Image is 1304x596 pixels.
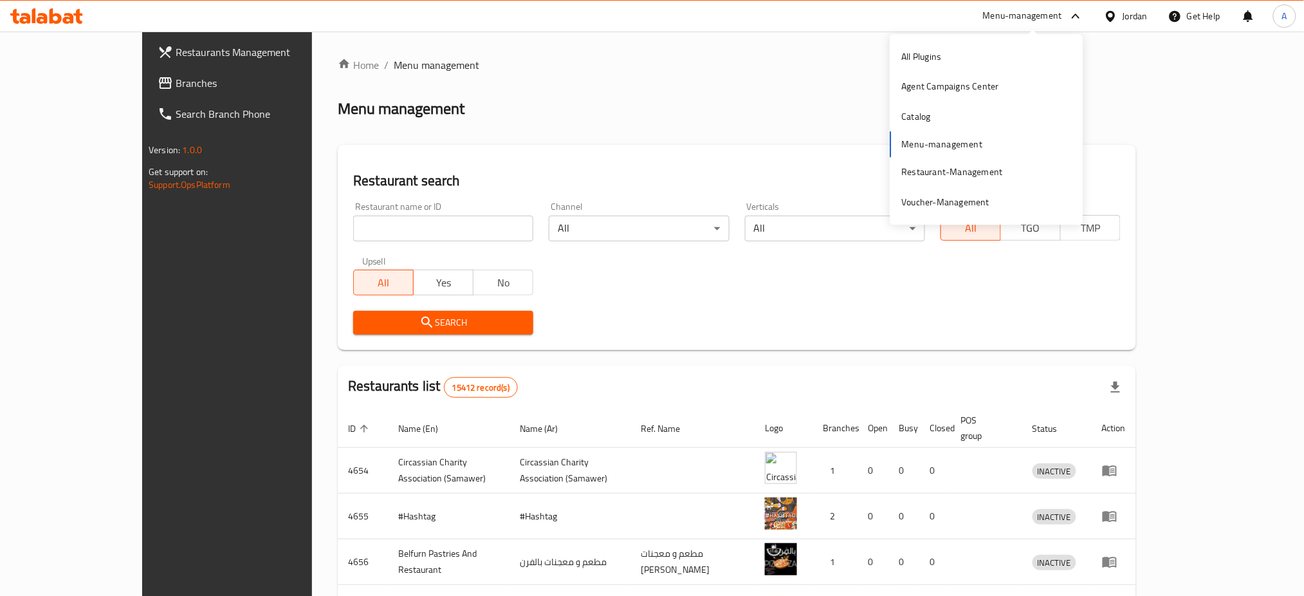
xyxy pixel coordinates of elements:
[473,270,533,295] button: No
[941,215,1001,241] button: All
[479,274,528,292] span: No
[1000,215,1061,241] button: TGO
[858,448,888,494] td: 0
[353,270,414,295] button: All
[1282,9,1287,23] span: A
[363,315,523,331] span: Search
[1033,555,1076,570] div: INACTIVE
[176,44,350,60] span: Restaurants Management
[398,421,455,436] span: Name (En)
[1066,219,1116,237] span: TMP
[353,171,1121,191] h2: Restaurant search
[353,216,533,241] input: Search for restaurant name or ID..
[1123,9,1148,23] div: Jordan
[946,219,996,237] span: All
[755,409,813,448] th: Logo
[510,448,631,494] td: ​Circassian ​Charity ​Association​ (Samawer)
[813,448,858,494] td: 1
[388,494,510,539] td: #Hashtag
[1102,463,1126,478] div: Menu
[1033,464,1076,479] span: INACTIVE
[902,109,931,124] div: Catalog
[641,421,697,436] span: Ref. Name
[419,274,468,292] span: Yes
[445,382,517,394] span: 15412 record(s)
[983,8,1062,24] div: Menu-management
[888,539,919,585] td: 0
[353,311,533,335] button: Search
[902,80,999,94] div: Agent Campaigns Center
[549,216,729,241] div: All
[902,50,942,64] div: All Plugins
[359,274,409,292] span: All
[388,448,510,494] td: ​Circassian ​Charity ​Association​ (Samawer)
[1102,508,1126,524] div: Menu
[1006,219,1056,237] span: TGO
[919,448,950,494] td: 0
[348,421,372,436] span: ID
[338,448,388,494] td: 4654
[338,539,388,585] td: 4656
[1100,372,1131,403] div: Export file
[147,37,360,68] a: Restaurants Management
[1033,463,1076,479] div: INACTIVE
[919,409,950,448] th: Closed
[338,494,388,539] td: 4655
[1060,215,1121,241] button: TMP
[919,494,950,539] td: 0
[338,98,464,119] h2: Menu management
[394,57,479,73] span: Menu management
[176,75,350,91] span: Branches
[888,494,919,539] td: 0
[182,142,202,158] span: 1.0.0
[1102,554,1126,570] div: Menu
[1033,555,1076,570] span: INACTIVE
[888,409,919,448] th: Busy
[147,68,360,98] a: Branches
[149,142,180,158] span: Version:
[902,165,1003,180] div: Restaurant-Management
[631,539,755,585] td: مطعم و معجنات [PERSON_NAME]
[444,377,518,398] div: Total records count
[888,448,919,494] td: 0
[919,539,950,585] td: 0
[176,106,350,122] span: Search Branch Phone
[858,539,888,585] td: 0
[362,257,386,266] label: Upsell
[149,163,208,180] span: Get support on:
[765,452,797,484] img: ​Circassian ​Charity ​Association​ (Samawer)
[348,377,518,398] h2: Restaurants list
[388,539,510,585] td: Belfurn Pastries And Restaurant
[858,409,888,448] th: Open
[149,176,230,193] a: Support.OpsPlatform
[1092,409,1136,448] th: Action
[902,195,990,209] div: Voucher-Management
[413,270,473,295] button: Yes
[520,421,574,436] span: Name (Ar)
[510,539,631,585] td: مطعم و معجنات بالفرن
[147,98,360,129] a: Search Branch Phone
[858,494,888,539] td: 0
[338,57,1136,73] nav: breadcrumb
[765,498,797,530] img: #Hashtag
[813,409,858,448] th: Branches
[813,539,858,585] td: 1
[510,494,631,539] td: #Hashtag
[765,543,797,575] img: Belfurn Pastries And Restaurant
[1033,421,1074,436] span: Status
[384,57,389,73] li: /
[745,216,925,241] div: All
[960,413,1007,443] span: POS group
[1033,510,1076,525] span: INACTIVE
[813,494,858,539] td: 2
